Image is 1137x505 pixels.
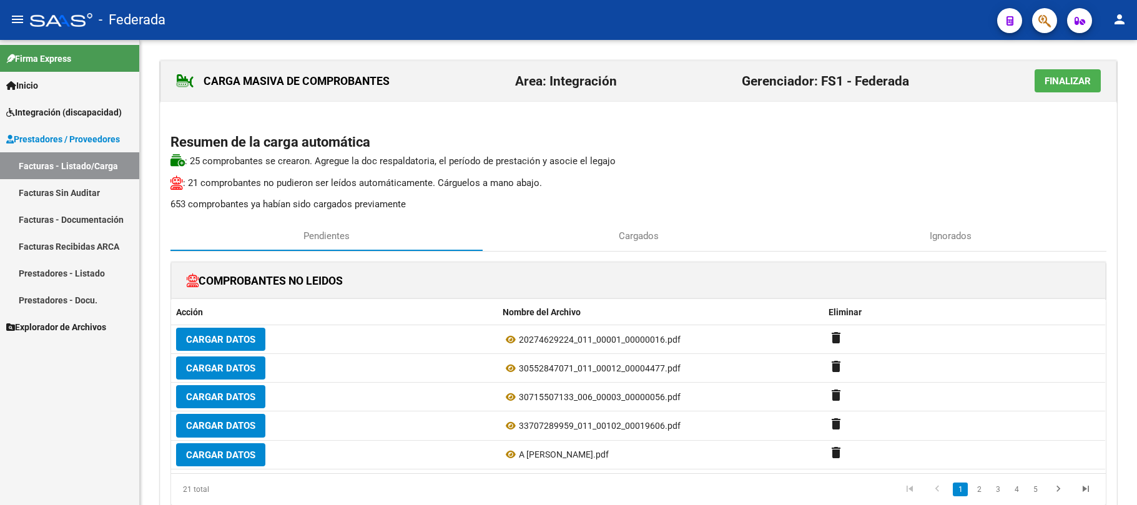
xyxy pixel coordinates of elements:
[824,299,1105,326] datatable-header-cell: Eliminar
[1026,479,1045,500] li: page 5
[170,154,1106,168] p: : 25 comprobantes se crearon. Agregue la doc respaldatoria
[176,414,265,437] button: Cargar Datos
[742,69,909,93] h2: Gerenciador: FS1 - Federada
[519,449,609,459] span: A [PERSON_NAME].pdf
[6,320,106,334] span: Explorador de Archivos
[186,334,255,345] span: Cargar Datos
[170,197,1106,211] p: 653 comprobantes ya habían sido cargados previamente
[1045,76,1091,87] span: Finalizar
[170,175,1106,190] p: : 21 comprobantes no pudieron ser leídos automáticamente. Cárguelos a mano abajo.
[435,155,616,167] span: , el período de prestación y asocie el legajo
[1112,12,1127,27] mat-icon: person
[925,483,949,496] a: go to previous page
[176,328,265,351] button: Cargar Datos
[951,479,970,500] li: page 1
[829,445,844,460] mat-icon: delete
[503,307,581,317] span: Nombre del Archivo
[186,363,255,374] span: Cargar Datos
[972,483,987,496] a: 2
[515,69,617,93] h2: Area: Integración
[988,479,1007,500] li: page 3
[1028,483,1043,496] a: 5
[519,363,681,373] span: 30552847071_011_00012_00004477.pdf
[1046,483,1070,496] a: go to next page
[176,443,265,466] button: Cargar Datos
[1074,483,1098,496] a: go to last page
[1095,463,1125,493] iframe: Intercom live chat
[303,229,350,243] span: Pendientes
[619,229,659,243] span: Cargados
[498,299,823,326] datatable-header-cell: Nombre del Archivo
[898,483,922,496] a: go to first page
[519,335,681,345] span: 20274629224_011_00001_00000016.pdf
[930,229,972,243] span: Ignorados
[953,483,968,496] a: 1
[1035,69,1101,92] button: Finalizar
[829,416,844,431] mat-icon: delete
[176,307,203,317] span: Acción
[171,474,356,505] div: 21 total
[519,421,681,431] span: 33707289959_011_00102_00019606.pdf
[187,271,343,291] h1: COMPROBANTES NO LEIDOS
[970,479,988,500] li: page 2
[186,391,255,403] span: Cargar Datos
[186,421,255,432] span: Cargar Datos
[176,71,390,91] h1: CARGA MASIVA DE COMPROBANTES
[176,356,265,380] button: Cargar Datos
[186,449,255,461] span: Cargar Datos
[6,105,122,119] span: Integración (discapacidad)
[6,132,120,146] span: Prestadores / Proveedores
[99,6,165,34] span: - Federada
[1007,479,1026,500] li: page 4
[176,385,265,408] button: Cargar Datos
[1009,483,1024,496] a: 4
[170,130,1106,154] h2: Resumen de la carga automática
[990,483,1005,496] a: 3
[829,359,844,374] mat-icon: delete
[6,52,71,66] span: Firma Express
[829,307,862,317] span: Eliminar
[519,392,681,402] span: 30715507133_006_00003_00000056.pdf
[829,388,844,403] mat-icon: delete
[171,299,498,326] datatable-header-cell: Acción
[10,12,25,27] mat-icon: menu
[6,79,38,92] span: Inicio
[829,330,844,345] mat-icon: delete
